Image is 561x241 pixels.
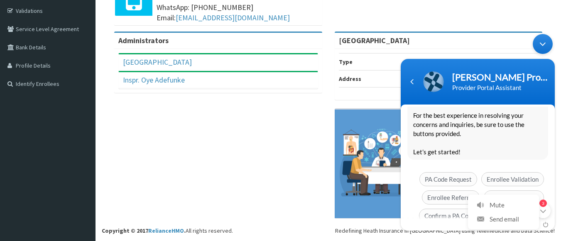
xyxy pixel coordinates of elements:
[397,30,559,235] iframe: SalesIQ Chatwindow
[123,57,192,67] a: [GEOGRAPHIC_DATA]
[339,58,353,66] b: Type
[102,227,186,234] strong: Copyright © 2017 .
[148,227,184,234] a: RelianceHMO
[335,110,543,218] img: provider-team-banner.png
[118,36,169,45] b: Administrators
[123,75,185,85] a: Inspr. Oye Adefunke
[335,226,555,235] div: Redefining Heath Insurance in [GEOGRAPHIC_DATA] using Telemedicine and Data Science!
[176,13,290,22] a: [EMAIL_ADDRESS][DOMAIN_NAME]
[339,75,361,83] b: Address
[339,36,410,45] strong: [GEOGRAPHIC_DATA]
